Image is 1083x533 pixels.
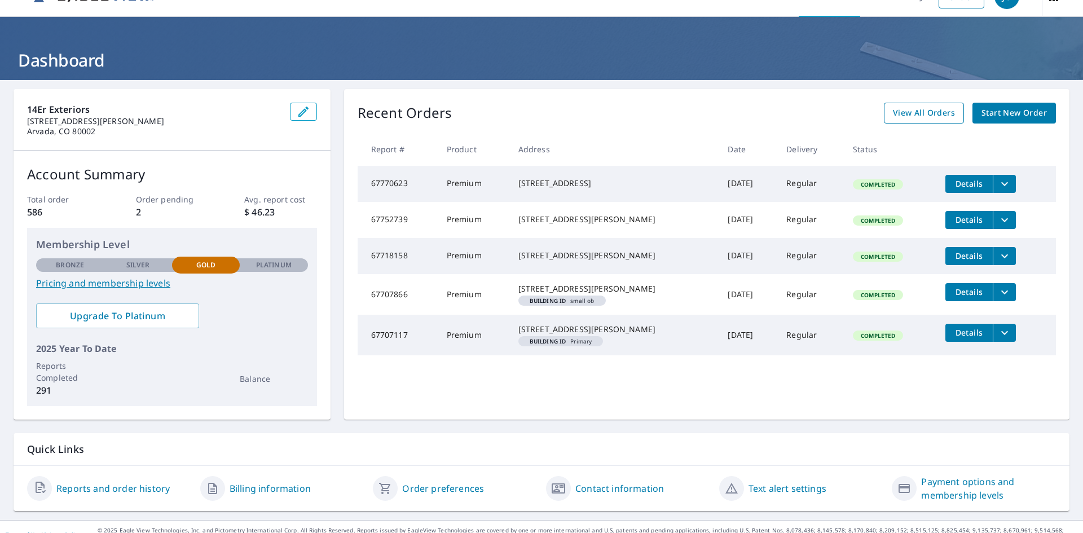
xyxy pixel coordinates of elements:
[719,202,777,238] td: [DATE]
[844,133,936,166] th: Status
[27,126,281,136] p: Arvada, CO 80002
[358,238,438,274] td: 67718158
[945,211,993,229] button: detailsBtn-67752739
[854,332,902,340] span: Completed
[36,384,104,397] p: 291
[777,315,844,355] td: Regular
[518,250,710,261] div: [STREET_ADDRESS][PERSON_NAME]
[438,238,509,274] td: Premium
[523,298,601,303] span: small ob
[952,178,986,189] span: Details
[854,217,902,224] span: Completed
[27,205,99,219] p: 586
[196,260,215,270] p: Gold
[438,274,509,315] td: Premium
[993,211,1016,229] button: filesDropdownBtn-67752739
[402,482,484,495] a: Order preferences
[509,133,719,166] th: Address
[972,103,1056,124] a: Start New Order
[719,315,777,355] td: [DATE]
[27,193,99,205] p: Total order
[358,315,438,355] td: 67707117
[719,133,777,166] th: Date
[358,166,438,202] td: 67770623
[56,482,170,495] a: Reports and order history
[14,49,1069,72] h1: Dashboard
[921,475,1056,502] a: Payment options and membership levels
[256,260,292,270] p: Platinum
[981,106,1047,120] span: Start New Order
[719,166,777,202] td: [DATE]
[438,133,509,166] th: Product
[777,166,844,202] td: Regular
[136,205,208,219] p: 2
[777,274,844,315] td: Regular
[244,193,316,205] p: Avg. report cost
[952,327,986,338] span: Details
[893,106,955,120] span: View All Orders
[27,116,281,126] p: [STREET_ADDRESS][PERSON_NAME]
[136,193,208,205] p: Order pending
[126,260,150,270] p: Silver
[36,237,308,252] p: Membership Level
[240,373,307,385] p: Balance
[777,202,844,238] td: Regular
[993,247,1016,265] button: filesDropdownBtn-67718158
[777,133,844,166] th: Delivery
[719,274,777,315] td: [DATE]
[993,324,1016,342] button: filesDropdownBtn-67707117
[952,250,986,261] span: Details
[358,274,438,315] td: 67707866
[36,303,199,328] a: Upgrade To Platinum
[438,315,509,355] td: Premium
[45,310,190,322] span: Upgrade To Platinum
[244,205,316,219] p: $ 46.23
[27,442,1056,456] p: Quick Links
[884,103,964,124] a: View All Orders
[945,247,993,265] button: detailsBtn-67718158
[230,482,311,495] a: Billing information
[777,238,844,274] td: Regular
[854,291,902,299] span: Completed
[36,276,308,290] a: Pricing and membership levels
[749,482,826,495] a: Text alert settings
[854,180,902,188] span: Completed
[36,360,104,384] p: Reports Completed
[952,214,986,225] span: Details
[56,260,84,270] p: Bronze
[358,133,438,166] th: Report #
[523,338,599,344] span: Primary
[358,202,438,238] td: 67752739
[945,175,993,193] button: detailsBtn-67770623
[36,342,308,355] p: 2025 Year To Date
[438,202,509,238] td: Premium
[518,214,710,225] div: [STREET_ADDRESS][PERSON_NAME]
[518,283,710,294] div: [STREET_ADDRESS][PERSON_NAME]
[854,253,902,261] span: Completed
[719,238,777,274] td: [DATE]
[27,103,281,116] p: 14Er Exteriors
[945,283,993,301] button: detailsBtn-67707866
[438,166,509,202] td: Premium
[530,298,566,303] em: Building ID
[945,324,993,342] button: detailsBtn-67707117
[27,164,317,184] p: Account Summary
[358,103,452,124] p: Recent Orders
[993,175,1016,193] button: filesDropdownBtn-67770623
[530,338,566,344] em: Building ID
[518,178,710,189] div: [STREET_ADDRESS]
[518,324,710,335] div: [STREET_ADDRESS][PERSON_NAME]
[575,482,664,495] a: Contact information
[952,287,986,297] span: Details
[993,283,1016,301] button: filesDropdownBtn-67707866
